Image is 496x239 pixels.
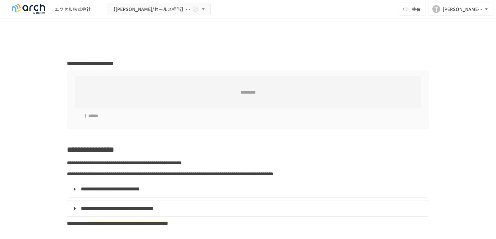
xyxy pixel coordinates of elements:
[432,5,440,13] div: T
[428,3,493,16] button: T[PERSON_NAME][EMAIL_ADDRESS][DOMAIN_NAME]
[399,3,426,16] button: 共有
[107,3,211,16] button: 【[PERSON_NAME]/セールス担当】エクセル株式会社様_初期設定サポート
[443,5,483,13] div: [PERSON_NAME][EMAIL_ADDRESS][DOMAIN_NAME]
[8,4,49,14] img: logo-default@2x-9cf2c760.svg
[55,6,91,13] div: エクセル株式会社
[412,6,421,13] span: 共有
[111,5,191,13] span: 【[PERSON_NAME]/セールス担当】エクセル株式会社様_初期設定サポート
